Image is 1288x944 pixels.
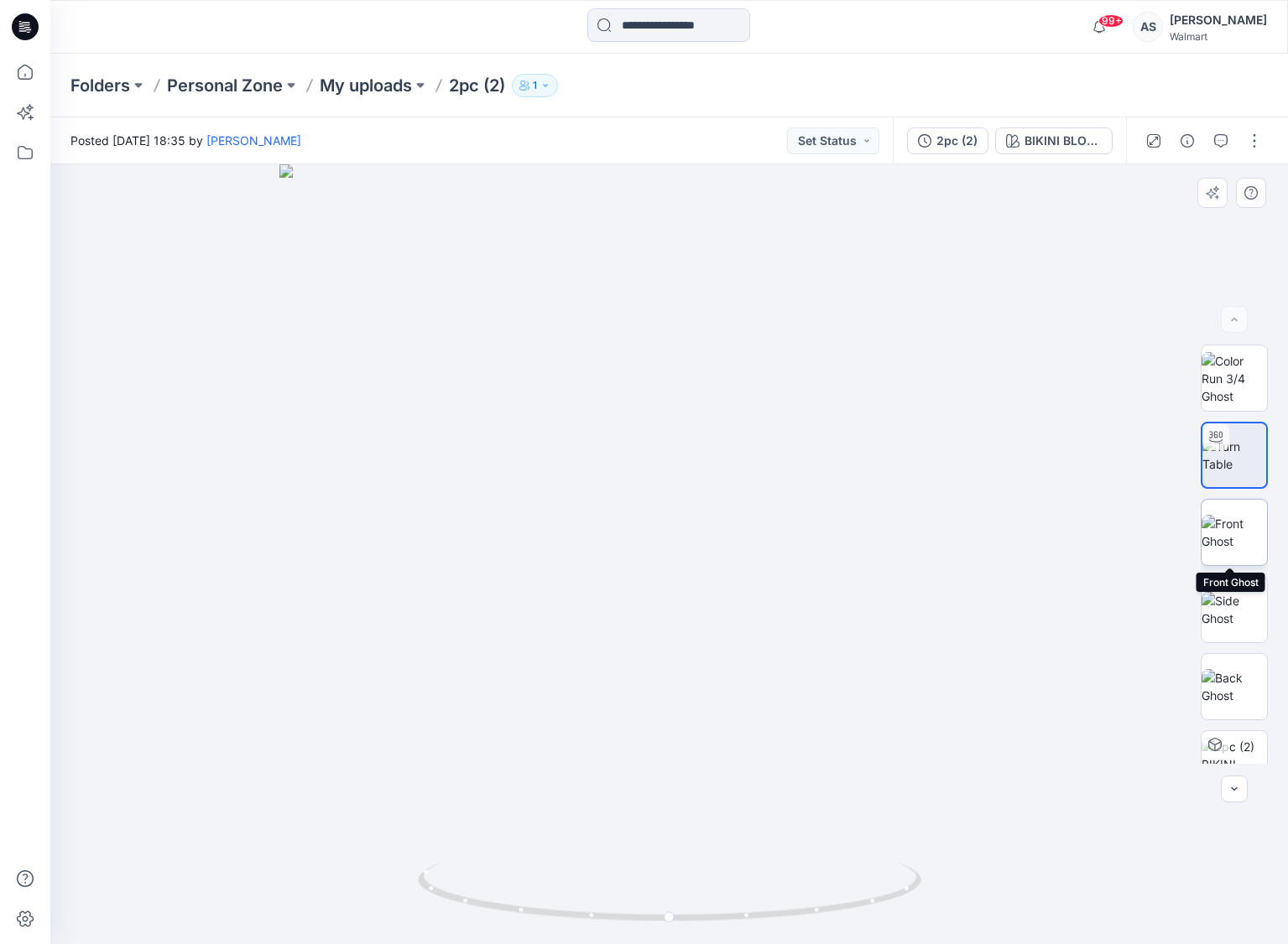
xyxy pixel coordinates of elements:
[1133,12,1163,42] div: AS
[167,74,283,97] a: Personal Zone
[1202,352,1267,405] img: Color Run 3/4 Ghost
[907,127,988,154] button: 2pc (2)
[995,127,1113,154] button: BIKINI BLOCK 2
[936,132,978,150] div: 2pc (2)
[1025,132,1102,150] div: BIKINI BLOCK 2
[1170,30,1267,43] div: Walmart
[1098,14,1124,28] span: 99+
[512,74,558,97] button: 1
[449,74,505,97] p: 2pc (2)
[206,133,301,148] a: [PERSON_NAME]
[320,74,412,97] a: My uploads
[1170,10,1267,30] div: [PERSON_NAME]
[70,74,130,97] a: Folders
[1174,127,1201,154] button: Details
[1202,438,1266,473] img: Turn Table
[70,132,301,149] span: Posted [DATE] 18:35 by
[1202,592,1267,627] img: Side Ghost
[533,76,537,95] p: 1
[1202,738,1267,791] img: 2pc (2) BIKINI BLOCK 2
[1202,669,1267,704] img: Back Ghost
[1202,515,1267,550] img: Front Ghost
